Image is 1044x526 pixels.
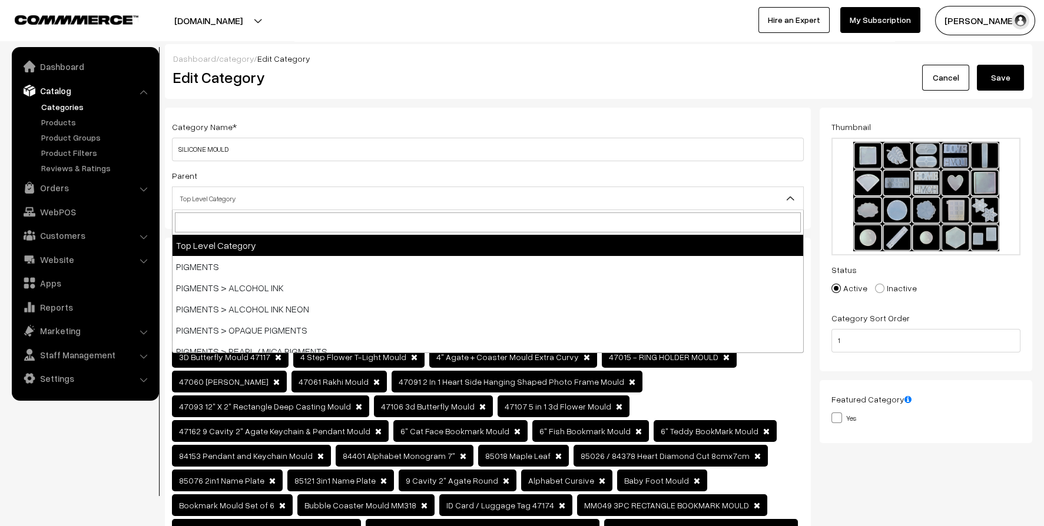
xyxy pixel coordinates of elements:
span: 47091 2 In 1 Heart Side Hanging Shaped Photo Frame Mould [399,377,624,387]
a: Product Groups [38,131,155,144]
input: Enter Number [831,329,1020,352]
li: PIGMENTS [173,256,803,277]
label: Inactive [875,282,917,294]
a: Dashboard [15,56,155,77]
label: Parent [172,169,197,182]
span: 47015 - RING HOLDER MOULD [609,352,718,362]
li: Top Level Category [173,235,803,256]
input: Category Name [172,138,804,161]
a: Categories [38,101,155,113]
a: Products [38,116,155,128]
img: COMMMERCE [15,15,138,24]
a: Marketing [15,320,155,341]
span: Edit Category [257,54,310,64]
span: MM049 3PC RECTANGLE BOOKMARK MOULD [584,500,749,510]
span: Bookmark Mould Set of 6 [179,500,274,510]
a: Settings [15,368,155,389]
span: Baby Foot Mould [624,475,689,485]
span: Top Level Category [173,188,803,209]
span: 6" Cat Face Bookmark Mould [400,426,509,436]
label: Category Name [172,121,237,133]
label: Status [831,264,857,276]
span: 85076 2in1 Name Plate [179,475,264,485]
span: 6" Teddy BookMark Mould [661,426,758,436]
label: Thumbnail [831,121,871,133]
label: Yes [831,411,856,424]
span: 4" Agate + Coaster Mould Extra Curvy [436,352,579,362]
span: 47061 Rakhi Mould [299,377,369,387]
a: Customers [15,225,155,246]
span: 47093 12" X 2" Rectangle Deep Casting Mould [179,401,351,411]
a: Hire an Expert [758,7,830,33]
a: Dashboard [173,54,216,64]
li: PIGMENTS > PEARL / MICA PIGMENTS [173,341,803,362]
a: category [219,54,254,64]
a: Product Filters [38,147,155,159]
span: 4 Step Flower T-Light Mould [300,352,406,362]
span: 84153 Pendant and Keychain Mould [179,451,313,461]
span: 47107 5 in 1 3d Flower Mould [505,401,611,411]
span: 9 Cavity 2" Agate Round [406,475,498,485]
button: [PERSON_NAME]… [935,6,1035,35]
a: Reports [15,297,155,318]
li: PIGMENTS > ALCOHOL INK [173,277,803,298]
span: 47106 3d Butterfly Mould [381,401,475,411]
span: 6" Fish Bookmark Mould [539,426,631,436]
a: Reviews & Ratings [38,162,155,174]
a: Orders [15,177,155,198]
a: Catalog [15,80,155,101]
div: / / [173,52,1024,65]
label: Featured Category [831,393,912,405]
li: PIGMENTS > ALCOHOL INK NEON [173,298,803,319]
span: 85121 3in1 Name Plate [294,475,376,485]
a: Staff Management [15,344,155,365]
span: 85018 Maple Leaf [485,451,551,461]
a: My Subscription [840,7,920,33]
a: Apps [15,272,155,294]
a: COMMMERCE [15,12,118,26]
span: ID Card / Luggage Tag 47174 [446,500,554,510]
span: Top Level Category [172,187,804,210]
span: Alphabet Cursive [528,475,594,485]
span: 47162 9 Cavity 2" Agate Keychain & Pendant Mould [179,426,370,436]
span: 85026 / 84378 Heart Diamond Cut 8cmx7cm [581,451,750,461]
li: PIGMENTS > OPAQUE PIGMENTS [173,319,803,341]
button: [DOMAIN_NAME] [133,6,284,35]
img: user [1012,12,1029,29]
a: WebPOS [15,201,155,222]
label: Active [831,282,867,294]
button: Save [977,65,1024,91]
h2: Edit Category [173,68,807,86]
span: 3D Butterfly Mould 47117 [179,352,270,362]
a: Website [15,249,155,270]
label: Category Sort Order [831,312,910,324]
span: 84401 Alphabet Monogram 7" [343,451,455,461]
span: Bubble Coaster Mould MM318 [304,500,416,510]
span: 47060 [PERSON_NAME] [179,377,269,387]
a: Cancel [922,65,969,91]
